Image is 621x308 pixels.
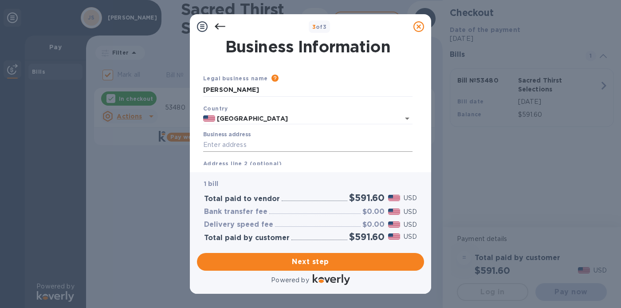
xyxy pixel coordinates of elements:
[404,220,417,229] p: USD
[203,138,413,152] input: Enter address
[388,233,400,240] img: USD
[203,75,268,82] b: Legal business name
[215,113,388,124] input: Select country
[204,257,417,267] span: Next step
[312,24,316,30] span: 3
[404,232,417,241] p: USD
[204,208,267,216] h3: Bank transfer fee
[349,231,385,242] h2: $591.60
[388,195,400,201] img: USD
[197,253,424,271] button: Next step
[388,209,400,215] img: USD
[204,195,280,203] h3: Total paid to vendor
[404,193,417,203] p: USD
[362,221,385,229] h3: $0.00
[204,221,273,229] h3: Delivery speed fee
[404,207,417,217] p: USD
[203,160,282,167] b: Address line 2 (optional)
[349,192,385,203] h2: $591.60
[312,24,327,30] b: of 3
[203,132,251,138] label: Business address
[203,115,215,122] img: US
[203,83,413,97] input: Enter legal business name
[203,105,228,112] b: Country
[271,276,309,285] p: Powered by
[362,208,385,216] h3: $0.00
[204,234,290,242] h3: Total paid by customer
[313,274,350,285] img: Logo
[401,112,413,125] button: Open
[388,221,400,228] img: USD
[204,180,218,187] b: 1 bill
[201,37,414,56] h1: Business Information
